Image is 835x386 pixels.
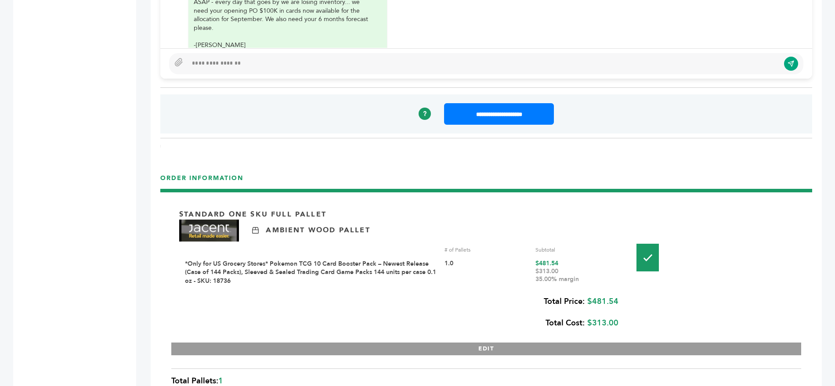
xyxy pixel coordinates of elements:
[194,41,369,50] div: -[PERSON_NAME]
[179,209,326,219] p: Standard One Sku Full Pallet
[445,246,529,254] div: # of Pallets
[179,220,239,242] img: Brand Name
[266,225,370,235] p: Ambient Wood Pallet
[171,343,801,355] button: EDIT
[535,260,620,285] div: $481.54
[160,174,812,189] h3: ORDER INFORMATION
[445,260,529,285] div: 1.0
[546,317,585,328] b: Total Cost:
[419,108,431,120] a: ?
[535,267,620,283] div: $313.00 35.00% margin
[179,291,618,334] div: $481.54 $313.00
[252,227,259,234] img: Ambient
[544,296,585,307] b: Total Price:
[535,246,620,254] div: Subtotal
[636,244,659,271] img: Pallet-Icons-01.png
[185,260,436,285] a: *Only for US Grocery Stores* Pokemon TCG 10 Card Booster Pack – Newest Release (Case of 144 Packs...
